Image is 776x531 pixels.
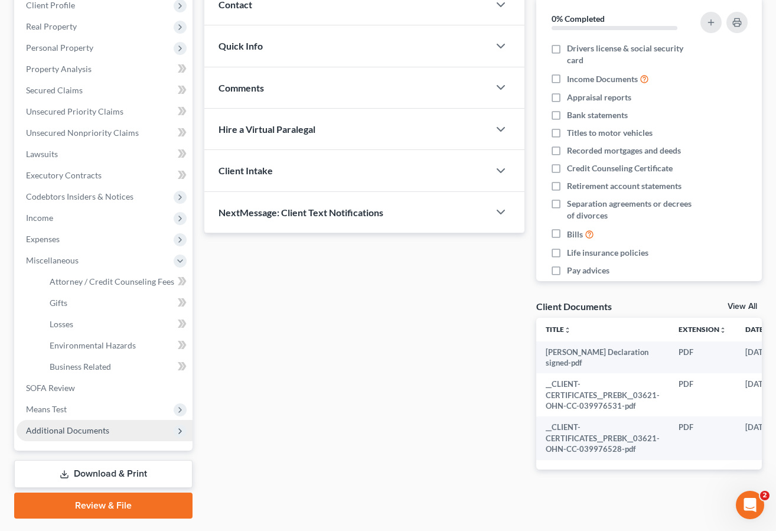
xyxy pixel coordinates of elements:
[50,340,136,350] span: Environmental Hazards
[552,14,605,24] strong: 0% Completed
[26,85,83,95] span: Secured Claims
[26,191,133,201] span: Codebtors Insiders & Notices
[219,40,263,51] span: Quick Info
[26,149,58,159] span: Lawsuits
[26,383,75,393] span: SOFA Review
[219,82,264,93] span: Comments
[50,276,174,286] span: Attorney / Credit Counseling Fees
[26,255,79,265] span: Miscellaneous
[669,373,736,416] td: PDF
[14,460,193,488] a: Download & Print
[567,43,695,66] span: Drivers license & social security card
[719,327,726,334] i: unfold_more
[536,300,612,312] div: Client Documents
[14,493,193,519] a: Review & File
[546,325,571,334] a: Titleunfold_more
[26,404,67,414] span: Means Test
[728,302,757,311] a: View All
[17,80,193,101] a: Secured Claims
[536,416,669,460] td: __CLIENT-CERTIFICATES__PREBK__03621-OHN-CC-039976528-pdf
[26,170,102,180] span: Executory Contracts
[26,128,139,138] span: Unsecured Nonpriority Claims
[567,198,695,221] span: Separation agreements or decrees of divorces
[219,207,383,218] span: NextMessage: Client Text Notifications
[567,180,682,192] span: Retirement account statements
[536,373,669,416] td: __CLIENT-CERTIFICATES__PREBK__03621-OHN-CC-039976531-pdf
[219,123,315,135] span: Hire a Virtual Paralegal
[564,327,571,334] i: unfold_more
[567,127,653,139] span: Titles to motor vehicles
[26,234,60,244] span: Expenses
[736,491,764,519] iframe: Intercom live chat
[567,265,609,276] span: Pay advices
[40,335,193,356] a: Environmental Hazards
[17,58,193,80] a: Property Analysis
[40,356,193,377] a: Business Related
[567,145,681,157] span: Recorded mortgages and deeds
[17,122,193,144] a: Unsecured Nonpriority Claims
[40,271,193,292] a: Attorney / Credit Counseling Fees
[567,229,583,240] span: Bills
[50,298,67,308] span: Gifts
[26,106,123,116] span: Unsecured Priority Claims
[26,21,77,31] span: Real Property
[536,341,669,374] td: [PERSON_NAME] Declaration signed-pdf
[567,73,638,85] span: Income Documents
[26,425,109,435] span: Additional Documents
[679,325,726,334] a: Extensionunfold_more
[669,341,736,374] td: PDF
[669,416,736,460] td: PDF
[567,109,628,121] span: Bank statements
[40,314,193,335] a: Losses
[50,361,111,372] span: Business Related
[567,92,631,103] span: Appraisal reports
[40,292,193,314] a: Gifts
[567,247,648,259] span: Life insurance policies
[26,64,92,74] span: Property Analysis
[17,377,193,399] a: SOFA Review
[17,165,193,186] a: Executory Contracts
[26,213,53,223] span: Income
[17,101,193,122] a: Unsecured Priority Claims
[50,319,73,329] span: Losses
[26,43,93,53] span: Personal Property
[760,491,770,500] span: 2
[17,144,193,165] a: Lawsuits
[567,162,673,174] span: Credit Counseling Certificate
[219,165,273,176] span: Client Intake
